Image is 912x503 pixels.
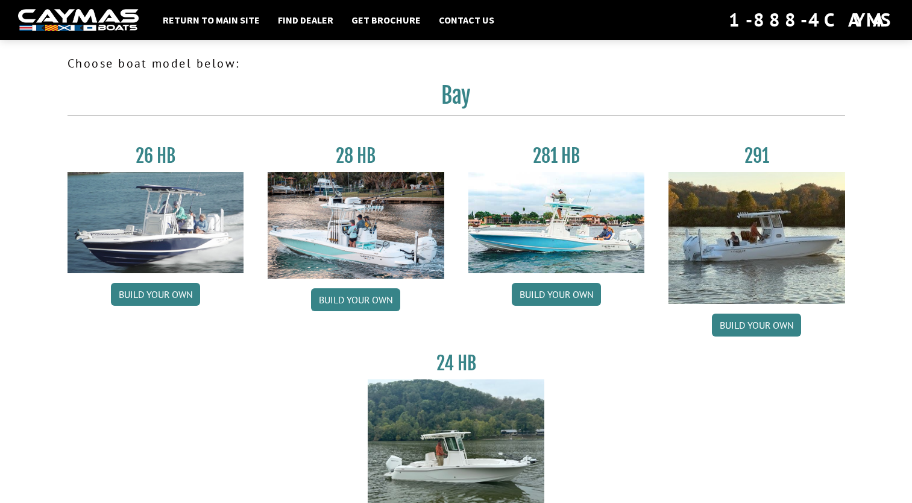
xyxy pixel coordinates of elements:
[468,145,645,167] h3: 281 HB
[512,283,601,306] a: Build your own
[68,172,244,273] img: 26_new_photo_resized.jpg
[268,145,444,167] h3: 28 HB
[668,172,845,304] img: 291_Thumbnail.jpg
[668,145,845,167] h3: 291
[68,82,845,116] h2: Bay
[272,12,339,28] a: Find Dealer
[68,145,244,167] h3: 26 HB
[433,12,500,28] a: Contact Us
[729,7,894,33] div: 1-888-4CAYMAS
[111,283,200,306] a: Build your own
[268,172,444,279] img: 28_hb_thumbnail_for_caymas_connect.jpg
[345,12,427,28] a: Get Brochure
[368,352,544,375] h3: 24 HB
[311,288,400,311] a: Build your own
[712,314,801,337] a: Build your own
[157,12,266,28] a: Return to main site
[468,172,645,273] img: 28-hb-twin.jpg
[68,54,845,72] p: Choose boat model below:
[18,9,139,31] img: white-logo-c9c8dbefe5ff5ceceb0f0178aa75bf4bb51f6bca0971e226c86eb53dfe498488.png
